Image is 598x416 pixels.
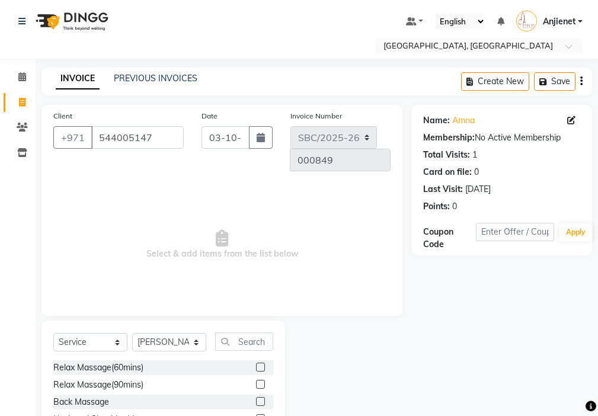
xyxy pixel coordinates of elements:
[290,111,342,121] label: Invoice Number
[465,183,491,196] div: [DATE]
[452,114,475,127] a: Amna
[202,111,218,121] label: Date
[53,126,92,149] button: +971
[53,396,109,408] div: Back Massage
[559,223,593,241] button: Apply
[452,200,457,213] div: 0
[543,15,575,28] span: Anjienet
[423,226,475,251] div: Coupon Code
[30,5,111,38] img: logo
[472,149,477,161] div: 1
[516,11,537,31] img: Anjienet
[215,332,273,351] input: Search or Scan
[461,72,529,91] button: Create New
[91,126,184,149] input: Search by Name/Mobile/Email/Code
[423,200,450,213] div: Points:
[534,72,575,91] button: Save
[423,183,463,196] div: Last Visit:
[474,166,479,178] div: 0
[53,111,72,121] label: Client
[423,114,450,127] div: Name:
[53,361,143,374] div: Relax Massage(60mins)
[423,166,472,178] div: Card on file:
[476,223,554,241] input: Enter Offer / Coupon Code
[56,68,100,89] a: INVOICE
[423,149,470,161] div: Total Visits:
[53,379,143,391] div: Relax Massage(90mins)
[423,132,580,144] div: No Active Membership
[114,73,197,84] a: PREVIOUS INVOICES
[423,132,475,144] div: Membership:
[53,185,391,304] span: Select & add items from the list below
